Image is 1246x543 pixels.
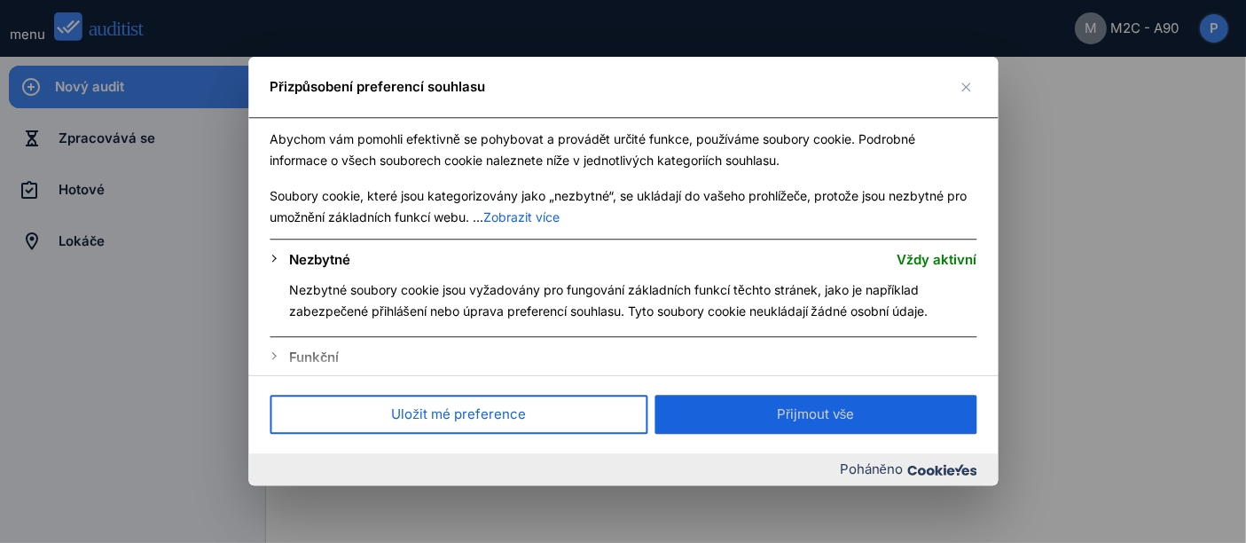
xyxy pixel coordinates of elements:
font: Vždy aktivní [897,251,977,268]
font: Nezbytné soubory cookie jsou vyžadovány pro fungování základních funkcí těchto stránek, jako je n... [289,282,928,319]
button: Blízko [955,76,976,98]
font: Přizpůsobení preferencí souhlasu [270,78,485,95]
font: Abychom vám pomohli efektivně se pohybovat a provádět určité funkce, používáme soubory cookie. Po... [270,131,916,168]
img: Logo Cookieyes [907,464,976,476]
font: Uložit mé preference [392,406,527,423]
font: Soubory cookie, které jsou kategorizovány jako „nezbytné“, se ukládají do vašeho prohlížeče, prot... [270,188,967,224]
img: Blízko [961,83,970,91]
div: Přizpůsobení preferencí souhlasu [248,57,998,485]
button: Zobrazit více [483,207,560,228]
font: Nezbytné [289,251,350,268]
button: Přijmout vše [655,396,977,435]
font: Zobrazit více [483,209,560,224]
font: Poháněno [840,461,903,478]
button: Nezbytné [289,248,350,271]
font: Přijmout vše [777,406,855,423]
button: Uložit mé preference [270,396,648,435]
